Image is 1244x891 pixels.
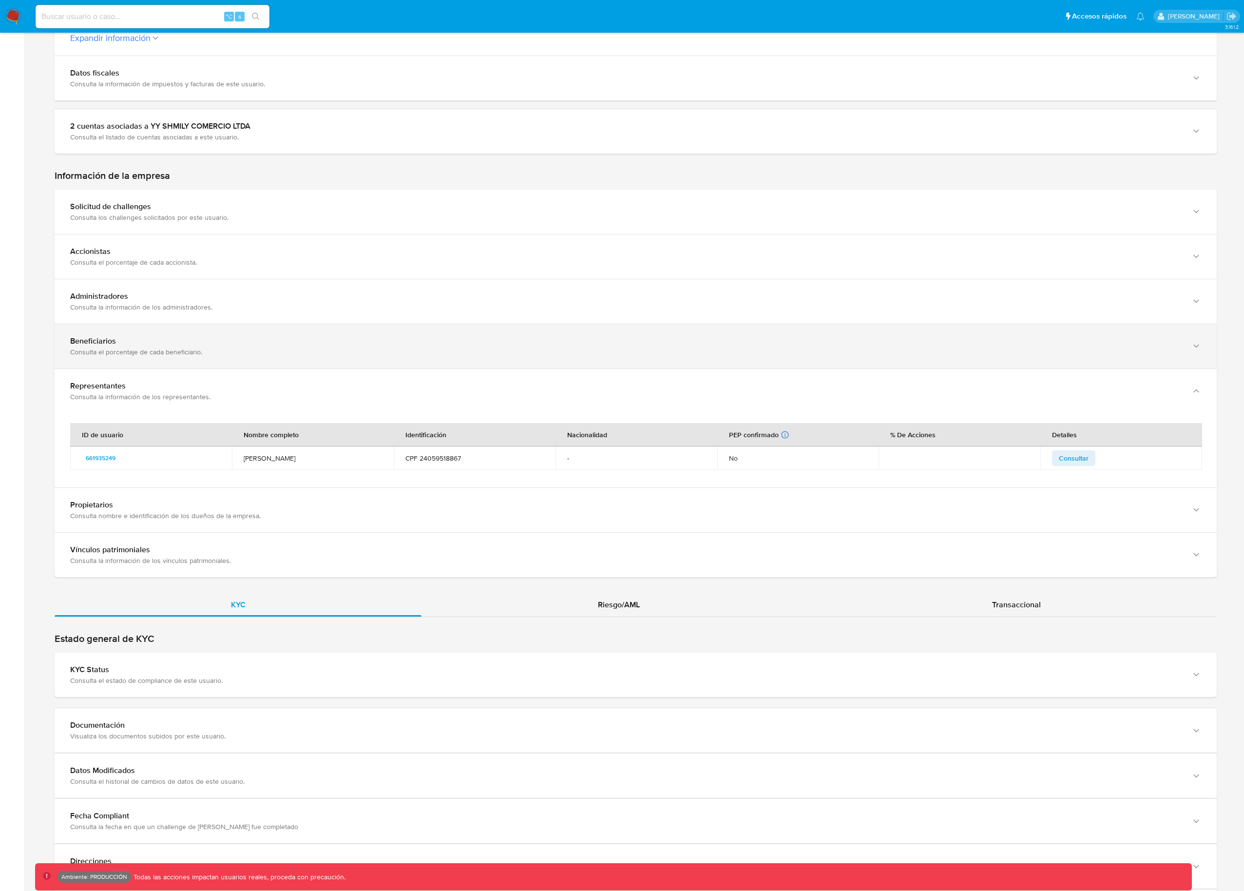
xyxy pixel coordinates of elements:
[1168,12,1223,21] p: leandrojossue.ramirez@mercadolibre.com.co
[598,599,640,610] span: Riesgo/AML
[246,10,266,23] button: search-icon
[231,599,246,610] span: KYC
[1136,12,1145,20] a: Notificaciones
[238,12,241,21] span: s
[1226,11,1237,21] a: Salir
[36,10,269,23] input: Buscar usuario o caso...
[1225,23,1239,31] span: 3.161.2
[992,599,1041,610] span: Transaccional
[1072,11,1127,21] span: Accesos rápidos
[225,12,232,21] span: ⌥
[131,872,345,882] p: Todas las acciones impactan usuarios reales, proceda con precaución.
[61,875,127,879] p: Ambiente: PRODUCCIÓN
